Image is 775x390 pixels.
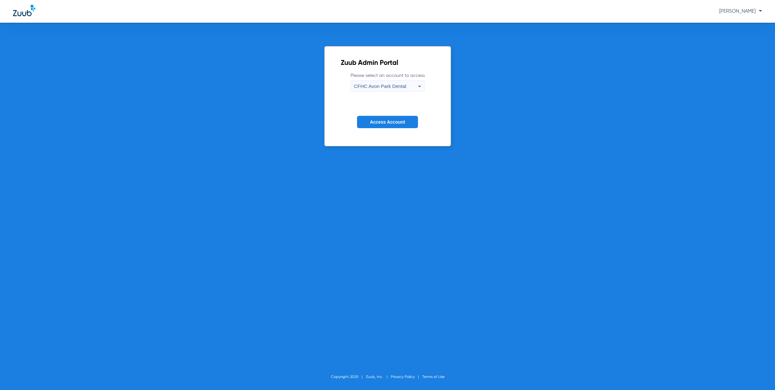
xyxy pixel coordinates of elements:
[351,72,425,91] label: Please select an account to access
[366,374,391,380] li: Zuub, Inc.
[357,116,418,128] button: Access Account
[391,375,415,379] a: Privacy Policy
[331,374,366,380] li: Copyright 2025
[370,119,405,125] span: Access Account
[341,60,435,67] h2: Zuub Admin Portal
[13,5,35,16] img: Zuub Logo
[719,9,762,14] span: [PERSON_NAME]
[354,83,406,89] span: CFHC Avon Park Dental
[743,359,775,390] iframe: Chat Widget
[422,375,445,379] a: Terms of Use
